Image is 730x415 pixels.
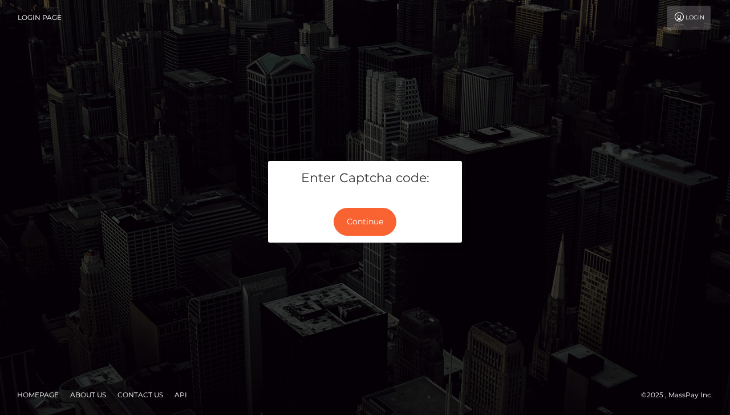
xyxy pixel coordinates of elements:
a: Login Page [18,6,62,30]
h5: Enter Captcha code: [277,170,453,187]
a: About Us [66,386,111,404]
a: Login [667,6,711,30]
a: Contact Us [113,386,168,404]
div: © 2025 , MassPay Inc. [641,389,721,401]
a: API [170,386,192,404]
a: Homepage [13,386,63,404]
button: Continue [334,208,396,236]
